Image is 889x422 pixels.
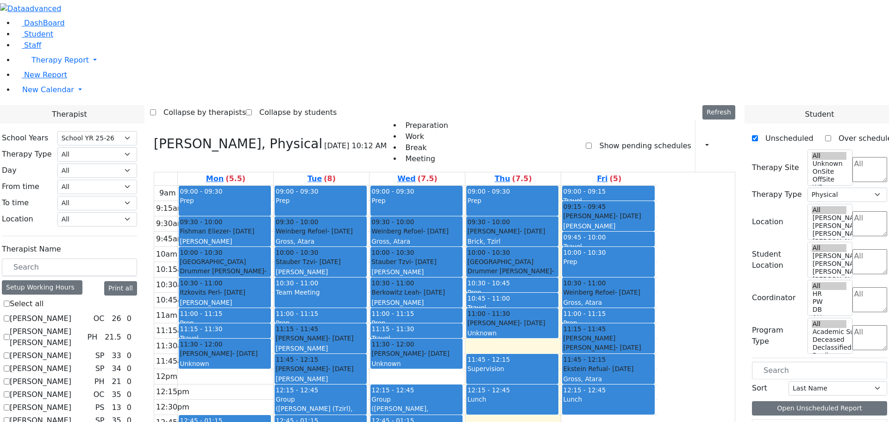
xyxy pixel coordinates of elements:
option: [PERSON_NAME] 3 [812,268,847,276]
div: Gross, Atara [563,298,653,307]
div: 0 [125,332,133,343]
div: 33 [110,350,123,361]
div: Setup Working Hours [2,280,82,295]
span: - [DATE] [315,258,341,265]
input: Search [752,362,887,379]
div: 11am [154,310,179,321]
div: Unknown [467,328,557,338]
span: 11:15 - 11:30 [180,325,222,333]
div: Drummer [PERSON_NAME] [467,266,557,285]
div: 0 [125,350,133,361]
label: (7.5) [418,173,438,184]
span: New Report [24,70,67,79]
label: Show pending schedules [592,139,691,153]
div: 0 [125,402,133,413]
div: [PERSON_NAME] [275,267,366,277]
span: - [DATE] [424,350,449,357]
span: - [DATE] [520,227,545,235]
label: Collapse by students [252,105,337,120]
span: Student [805,109,834,120]
div: [PERSON_NAME] [275,364,366,373]
div: [PERSON_NAME] [371,349,462,358]
div: 13 [110,402,123,413]
span: 09:00 - 09:30 [275,188,318,195]
a: September 25, 2025 [493,172,534,185]
span: 09:30 - 10:00 [467,217,510,227]
div: 12:15pm [154,386,191,397]
div: 11:45am [154,356,191,367]
span: 11:00 - 11:30 [467,309,510,318]
div: SP [92,350,108,361]
option: [PERSON_NAME] 5 [812,214,847,222]
span: 09:00 - 09:30 [371,188,414,195]
label: [PERSON_NAME] [10,350,71,361]
span: 12:15 - 12:45 [467,386,510,394]
div: Weinberg Refoel [563,288,653,297]
div: OC [90,313,108,324]
div: OC [90,389,108,400]
label: (7.5) [512,173,532,184]
span: 11:45 - 12:15 [467,356,510,363]
div: [PERSON_NAME] [180,298,270,307]
span: 10:00 - 10:30 [180,248,222,257]
div: Travel [180,334,270,343]
div: Ekstein Refual [563,364,653,373]
div: [PERSON_NAME] [275,374,366,384]
div: PH [91,376,108,387]
div: Stauber Tzvi [371,257,462,266]
span: - [DATE] [615,289,640,296]
span: - [DATE] [615,212,641,220]
option: [PERSON_NAME] 4 [812,260,847,268]
label: Collapse by therapists [156,105,246,120]
div: Travel [371,334,462,343]
span: - [DATE] [229,227,254,235]
option: All [812,206,847,214]
span: [DATE] 10:12 AM [324,140,387,151]
span: - [DATE] [608,365,633,372]
span: 11:15 - 11:45 [563,324,606,334]
li: Break [401,142,448,153]
a: New Report [15,70,67,79]
div: 0 [125,313,133,324]
label: [PERSON_NAME] [10,313,71,324]
button: Refresh [702,105,735,120]
span: 11:15 - 11:45 [275,324,318,334]
span: - [DATE] [423,227,449,235]
div: 10:15am [154,264,191,275]
div: Weinberg Refoel [275,227,366,236]
label: Therapy Type [2,149,52,160]
div: Travel [563,242,653,251]
div: SP [92,363,108,374]
div: Lunch [467,395,557,404]
textarea: Search [852,249,887,274]
label: School Years [2,132,48,144]
option: AH [812,314,847,321]
div: Prep [180,196,270,205]
span: 10:00 - 10:30 [371,248,414,257]
span: - [DATE] [328,365,353,372]
span: - [DATE] [419,289,445,296]
div: [PERSON_NAME] [563,211,653,220]
option: Academic Support [812,328,847,336]
span: Therapy Report [31,56,89,64]
span: 09:30 - 10:00 [180,217,222,227]
span: - [DATE] [232,350,257,357]
div: 10:45am [154,295,191,306]
div: Prep [275,196,366,205]
div: 12pm [154,371,179,382]
label: Therapy Site [752,162,799,173]
button: Print all [104,281,137,296]
span: - [DATE] [220,289,245,296]
div: [PERSON_NAME] [180,237,270,246]
div: Prep [467,196,557,205]
div: Drummer [PERSON_NAME] [180,266,270,285]
label: Coordinator [752,292,795,303]
span: [GEOGRAPHIC_DATA] [180,257,246,266]
div: 10:30am [154,279,191,290]
div: Setup [721,138,726,154]
a: Therapy Report [15,51,889,69]
a: Staff [15,41,41,50]
div: Prep [563,318,653,328]
label: [PERSON_NAME] [10,376,71,387]
div: [PERSON_NAME] [371,298,462,307]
